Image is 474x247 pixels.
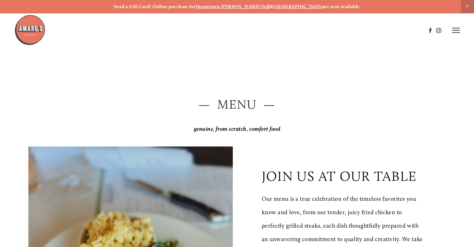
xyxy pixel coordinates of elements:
[261,168,416,184] p: join us at our table
[194,126,280,132] em: genuine, from scratch, comfort food
[28,96,446,113] h2: — Menu —
[221,4,270,9] a: [PERSON_NAME] Dell
[273,4,323,9] a: [GEOGRAPHIC_DATA]
[14,14,45,46] img: Amaro's Table
[196,4,220,9] a: Downtown
[270,4,273,9] strong: &
[323,4,361,9] strong: are now available.
[219,4,221,9] strong: ,
[113,4,196,9] strong: Need a Gift Card? Online purchase for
